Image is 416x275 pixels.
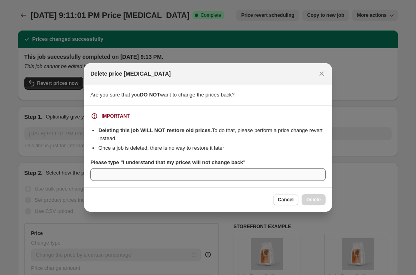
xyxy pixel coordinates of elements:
li: To do that, please perform a price change revert instead. [98,126,326,143]
div: IMPORTANT [102,113,130,119]
button: Close [316,68,327,79]
span: Are you sure that you want to change the prices back? [90,92,235,98]
span: Cancel [278,197,294,203]
li: Once a job is deleted, there is no way to restore it later [98,144,326,152]
b: Please type "I understand that my prices will not change back" [90,159,246,165]
button: Cancel [273,194,298,205]
b: DO NOT [140,92,160,98]
b: Deleting this job WILL NOT restore old prices. [98,127,212,133]
h2: Delete price [MEDICAL_DATA] [90,70,171,78]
